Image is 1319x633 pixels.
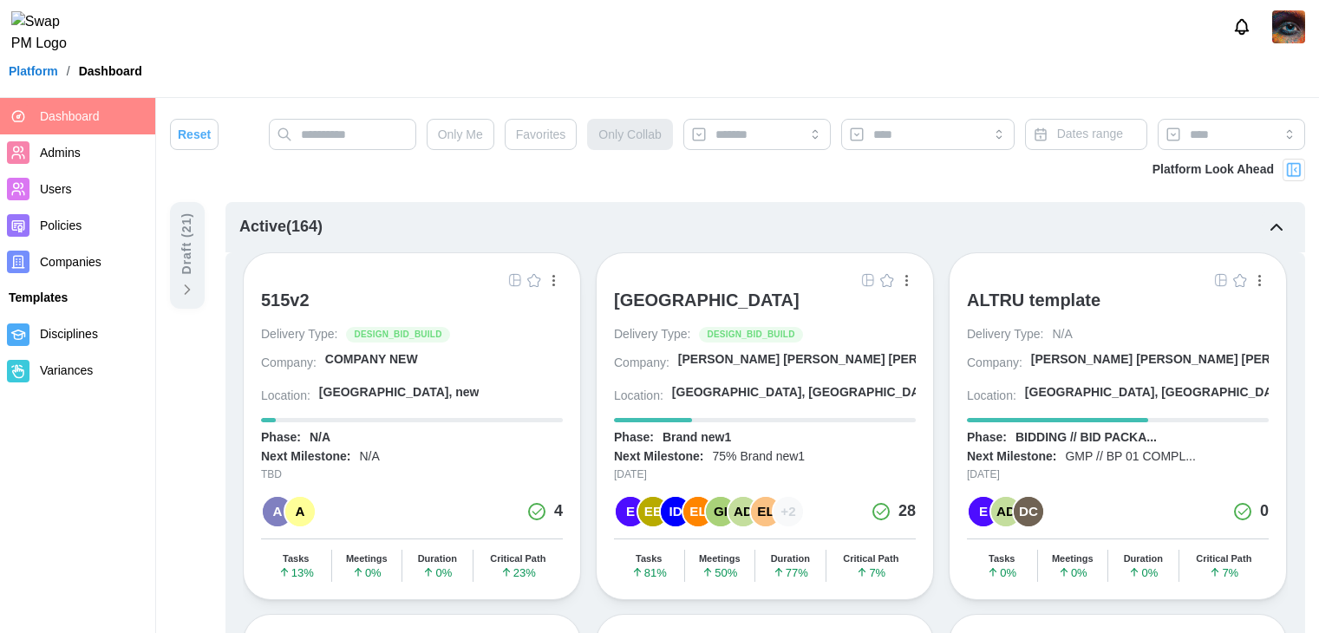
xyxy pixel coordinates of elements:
div: Tasks [636,553,662,564]
div: Company: [614,355,669,372]
div: Delivery Type: [261,326,337,343]
img: Grid Icon [1214,273,1228,287]
div: Platform Look Ahead [1152,160,1274,179]
span: Variances [40,363,93,377]
div: 0 [1260,499,1269,524]
div: Phase: [967,429,1007,447]
div: TBD [261,467,563,483]
img: Empty Star [1233,273,1247,287]
span: 23 % [500,566,536,578]
span: Dashboard [40,109,100,123]
span: 77 % [773,566,808,578]
div: / [67,65,70,77]
span: Favorites [516,120,566,149]
div: A [285,497,315,526]
div: [GEOGRAPHIC_DATA], [GEOGRAPHIC_DATA] [672,384,938,401]
button: Notifications [1227,12,1257,42]
img: Grid Icon [508,273,522,287]
div: Active ( 164 ) [239,215,323,239]
a: Grid Icon [506,271,525,290]
div: Tasks [283,553,309,564]
img: Swap PM Logo [11,11,82,55]
span: 0 % [1128,566,1158,578]
div: Delivery Type: [967,326,1043,343]
button: Empty Star [1231,271,1250,290]
span: 0 % [1058,566,1087,578]
div: 75% Brand new1 [712,448,805,466]
div: COMPANY NEW [325,351,418,369]
div: DC [1014,497,1043,526]
a: 515v2 [261,290,563,326]
div: AD [991,497,1021,526]
div: GI [706,497,735,526]
button: Grid Icon [1211,271,1231,290]
span: 7 % [1209,566,1238,578]
span: Disciplines [40,327,98,341]
a: Platform [9,65,58,77]
div: N/A [1052,326,1072,343]
div: Company: [261,355,317,372]
button: Only Me [427,119,494,150]
a: [GEOGRAPHIC_DATA] [614,290,916,326]
span: Admins [40,146,81,160]
div: 28 [898,499,916,524]
div: Duration [418,553,457,564]
a: ALTRU template [967,290,1269,326]
span: DESIGN_BID_BUILD [354,328,441,342]
div: Meetings [346,553,388,564]
div: E [616,497,645,526]
span: 0 % [352,566,382,578]
span: Reset [178,120,211,149]
div: EL [751,497,780,526]
a: Zulqarnain Khalil [1272,10,1305,43]
div: Phase: [261,429,301,447]
div: Phase: [614,429,654,447]
div: E [969,497,998,526]
div: Location: [614,388,663,405]
div: Next Milestone: [614,448,703,466]
button: Dates range [1025,119,1147,150]
button: Grid Icon [859,271,878,290]
div: Duration [771,553,810,564]
div: Critical Path [1196,553,1251,564]
div: ID [661,497,690,526]
div: Draft ( 21 ) [178,212,197,274]
div: Next Milestone: [261,448,350,466]
div: Delivery Type: [614,326,690,343]
div: GMP // BP 01 COMPL... [1065,448,1195,466]
button: Empty Star [878,271,897,290]
div: Location: [967,388,1016,405]
div: [DATE] [967,467,1269,483]
div: [DATE] [614,467,916,483]
div: [GEOGRAPHIC_DATA] [614,290,800,310]
span: Companies [40,255,101,269]
a: COMPANY NEW [325,351,563,375]
div: Critical Path [843,553,898,564]
div: [GEOGRAPHIC_DATA], [GEOGRAPHIC_DATA] [1025,384,1291,401]
img: 2Q== [1272,10,1305,43]
div: Tasks [989,553,1015,564]
span: Dates range [1057,127,1123,140]
img: Empty Star [527,273,541,287]
div: Meetings [1052,553,1094,564]
div: [GEOGRAPHIC_DATA], new [319,384,480,401]
div: Company: [967,355,1022,372]
span: 0 % [422,566,452,578]
span: 13 % [278,566,314,578]
div: AD [728,497,758,526]
span: 50 % [702,566,737,578]
button: Reset [170,119,219,150]
div: Templates [9,289,147,308]
div: + 2 [774,497,803,526]
div: A [263,497,292,526]
span: Only Me [438,120,483,149]
div: [PERSON_NAME] [PERSON_NAME] [PERSON_NAME] A... [678,351,1012,369]
div: EE [638,497,668,526]
div: 515v2 [261,290,310,310]
span: 0 % [987,566,1016,578]
div: Location: [261,388,310,405]
a: [PERSON_NAME] [PERSON_NAME] [PERSON_NAME] A... [678,351,916,375]
div: Meetings [699,553,741,564]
